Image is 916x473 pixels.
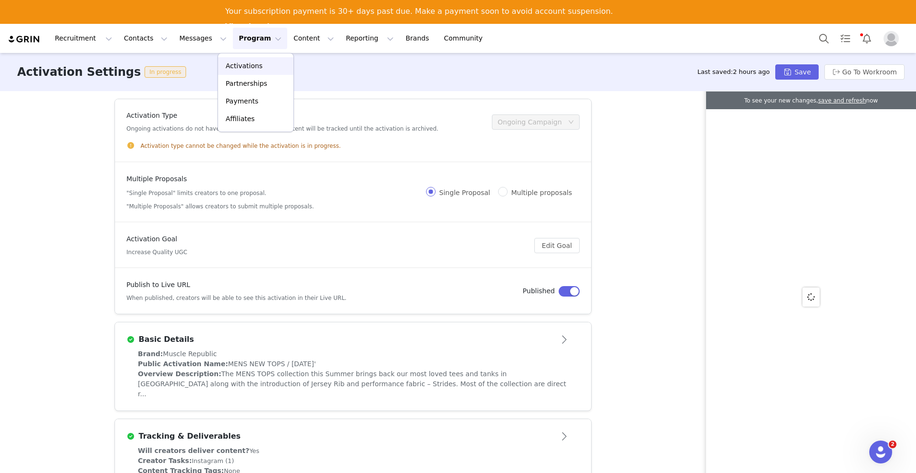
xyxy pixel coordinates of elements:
[126,280,346,290] h4: Publish to Live URL
[568,119,574,126] i: icon: down
[835,28,856,49] a: Tasks
[824,64,905,80] button: Go To Workroom
[138,360,228,368] span: Public Activation Name:
[226,79,267,89] p: Partnerships
[775,64,818,80] button: Save
[818,97,866,104] a: save and refresh
[126,248,187,257] h5: Increase Quality UGC
[145,66,186,78] span: In progress
[340,28,399,49] button: Reporting
[138,447,250,454] span: Will creators deliver content?
[534,238,580,253] button: Edit Goal
[174,28,232,49] button: Messages
[118,28,173,49] button: Contacts
[126,294,346,302] h5: When published, creators will be able to see this activation in their Live URL.
[550,429,580,444] button: Open module
[744,97,818,104] span: To see your new changes,
[126,202,314,211] h5: "Multiple Proposals" allows creators to submit multiple proposals.
[697,68,770,75] span: Last saved:
[226,114,255,124] p: Affiliates
[138,370,566,398] span: The MENS TOPS collection this Summer brings back our most loved tees and tanks in [GEOGRAPHIC_DAT...
[135,431,241,442] h3: Tracking & Deliverables
[225,22,284,32] a: View Invoices
[192,457,234,464] span: Instagram (1)
[884,31,899,46] img: placeholder-profile.jpg
[400,28,437,49] a: Brands
[135,334,194,345] h3: Basic Details
[508,189,576,196] span: Multiple proposals
[550,332,580,347] button: Open module
[138,446,568,456] div: Yes
[233,28,287,49] button: Program
[17,63,141,81] h3: Activation Settings
[225,7,613,16] div: Your subscription payment is 30+ days past due. Make a payment soon to avoid account suspension.
[138,350,163,358] span: Brand:
[138,370,221,378] span: Overview Description:
[869,441,892,463] iframe: Intercom live chat
[866,97,878,104] span: now
[523,286,555,296] h4: Published
[436,189,494,196] span: Single Proposal
[288,28,340,49] button: Content
[138,457,192,464] span: Creator Tasks:
[813,28,834,49] button: Search
[163,350,217,358] span: Muscle Republic
[226,96,259,106] p: Payments
[126,124,438,133] h5: Ongoing activations do not have start and end dates. Content will be tracked until the activation...
[438,28,493,49] a: Community
[126,111,438,121] h4: Activation Type
[228,360,316,368] span: MENS NEW TOPS / [DATE]'
[126,174,314,184] h4: Multiple Proposals
[878,31,908,46] button: Profile
[126,189,314,197] h5: "Single Proposal" limits creators to one proposal.
[141,142,341,150] span: Activation type cannot be changed while the activation is in progress.
[889,441,896,448] span: 2
[126,234,187,244] h4: Activation Goal
[49,28,118,49] button: Recruitment
[498,115,562,129] div: Ongoing Campaign
[226,61,262,71] p: Activations
[8,35,41,44] img: grin logo
[856,28,877,49] button: Notifications
[733,68,770,75] span: 2 hours ago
